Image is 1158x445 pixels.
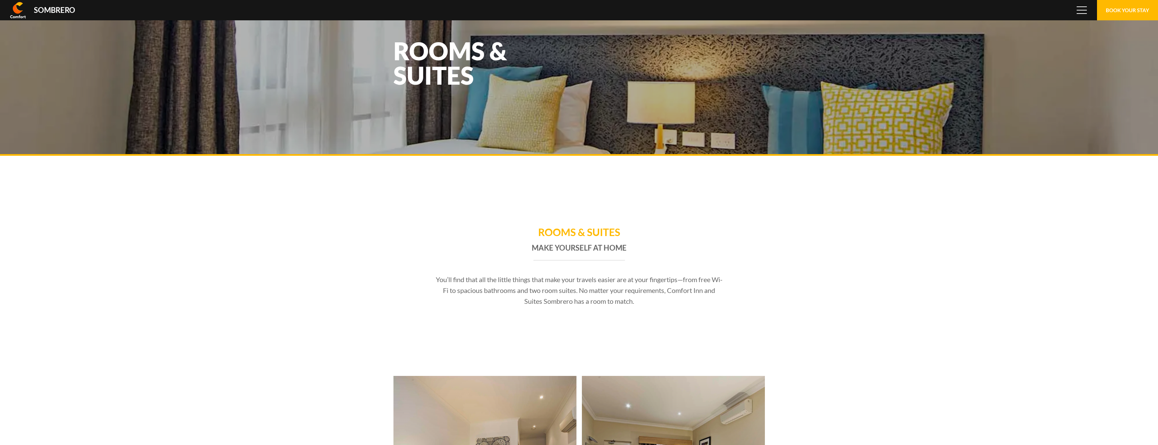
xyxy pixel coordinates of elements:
img: Comfort Inn & Suites Sombrero [10,2,26,18]
h1: Rooms & Suites [393,39,580,87]
h1: Rooms & Suites [420,225,738,242]
span: Menu [1077,6,1087,14]
p: You’ll find that all the little things that make your travels easier are at your fingertips—from ... [436,274,723,306]
h2: Make yourself at home [420,242,738,260]
div: Sombrero [34,6,75,14]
